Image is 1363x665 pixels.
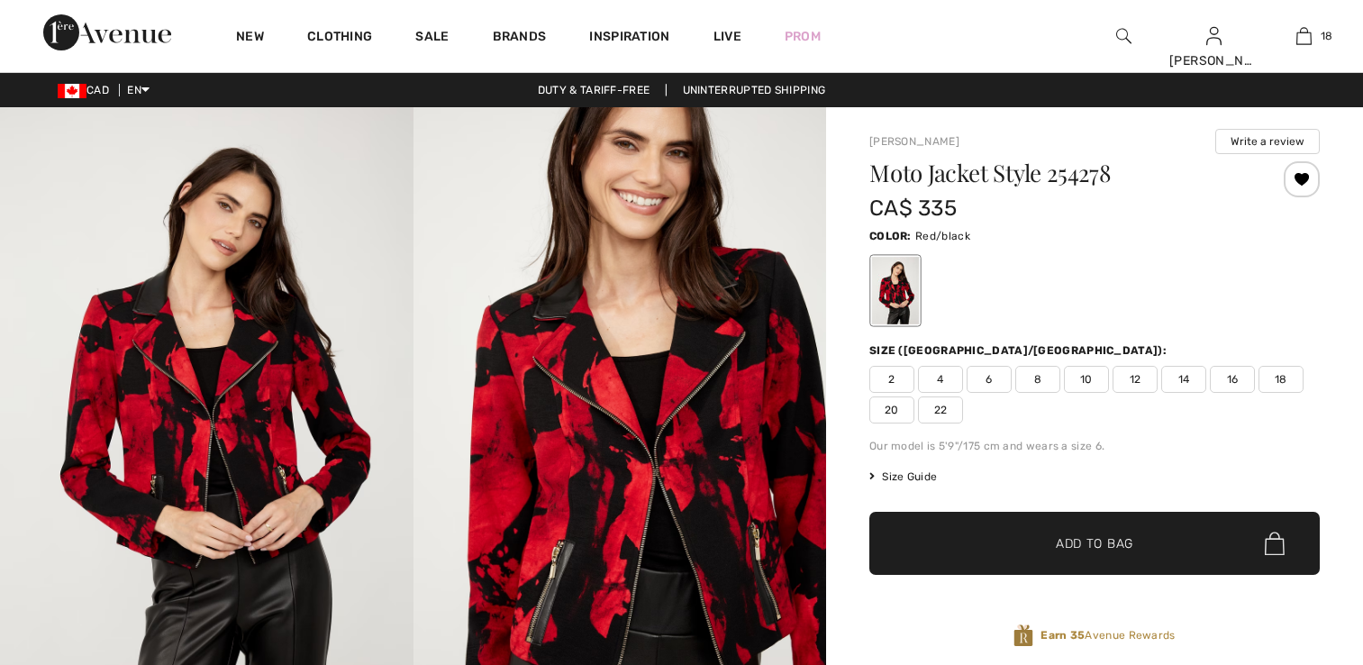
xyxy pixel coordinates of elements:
[785,27,821,46] a: Prom
[869,469,937,485] span: Size Guide
[1040,627,1175,643] span: Avenue Rewards
[236,29,264,48] a: New
[869,196,957,221] span: CA$ 335
[1206,27,1222,44] a: Sign In
[918,366,963,393] span: 4
[589,29,669,48] span: Inspiration
[1169,51,1258,70] div: [PERSON_NAME]
[915,230,970,242] span: Red/black
[1161,366,1206,393] span: 14
[1296,25,1312,47] img: My Bag
[1113,366,1158,393] span: 12
[1259,366,1304,393] span: 18
[1056,534,1133,553] span: Add to Bag
[493,29,547,48] a: Brands
[307,29,372,48] a: Clothing
[415,29,449,48] a: Sale
[967,366,1012,393] span: 6
[43,14,171,50] img: 1ère Avenue
[869,342,1170,359] div: Size ([GEOGRAPHIC_DATA]/[GEOGRAPHIC_DATA]):
[869,230,912,242] span: Color:
[872,257,919,324] div: Red/black
[1116,25,1131,47] img: search the website
[869,396,914,424] span: 20
[713,27,741,46] a: Live
[1015,366,1060,393] span: 8
[1259,25,1348,47] a: 18
[869,366,914,393] span: 2
[869,438,1320,454] div: Our model is 5'9"/175 cm and wears a size 6.
[58,84,116,96] span: CAD
[869,135,959,148] a: [PERSON_NAME]
[1210,366,1255,393] span: 16
[869,161,1245,185] h1: Moto Jacket Style 254278
[918,396,963,424] span: 22
[1013,624,1033,648] img: Avenue Rewards
[58,84,86,98] img: Canadian Dollar
[1206,25,1222,47] img: My Info
[1064,366,1109,393] span: 10
[1040,629,1085,642] strong: Earn 35
[1215,129,1320,154] button: Write a review
[127,84,150,96] span: EN
[1321,28,1333,44] span: 18
[869,512,1320,575] button: Add to Bag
